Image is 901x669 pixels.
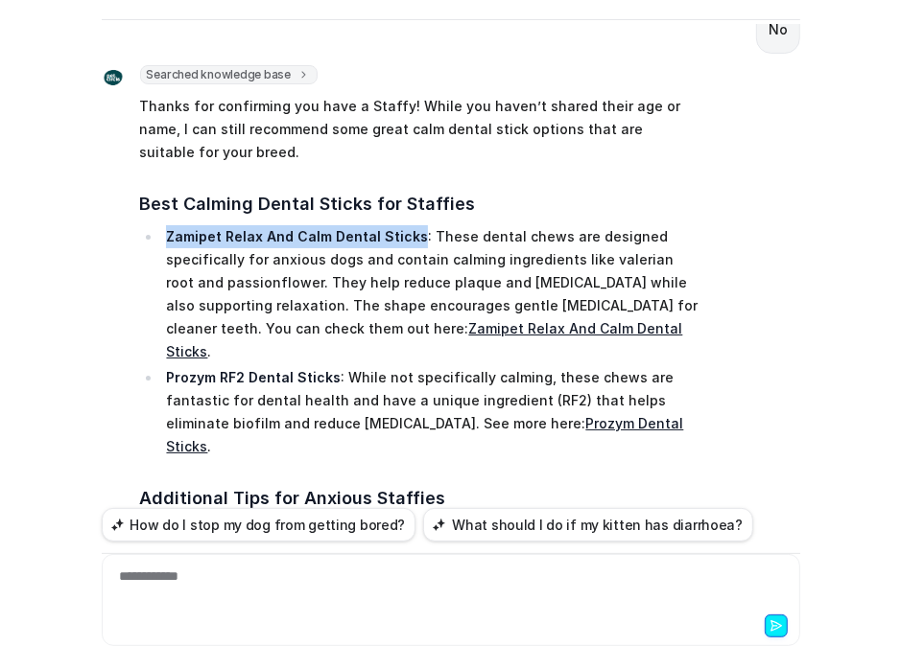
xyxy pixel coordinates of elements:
p: : These dental chews are designed specifically for anxious dogs and contain calming ingredients l... [166,225,700,363]
a: Zamipet Relax And Calm Dental Sticks [166,320,682,359]
h3: Additional Tips for Anxious Staffies [140,485,701,512]
span: Searched knowledge base [140,65,318,84]
img: Widget [102,66,125,89]
p: Thanks for confirming you have a Staffy! While you haven’t shared their age or name, I can still ... [140,95,701,164]
h3: Best Calming Dental Sticks for Staffies [140,191,701,218]
strong: Zamipet Relax And Calm Dental Sticks [166,228,428,244]
button: What should I do if my kitten has diarrhoea? [423,508,753,542]
strong: Prozym RF2 Dental Sticks [166,369,341,385]
p: : While not specifically calming, these chews are fantastic for dental health and have a unique i... [166,366,700,458]
p: No [769,18,787,41]
button: How do I stop my dog from getting bored? [102,508,416,542]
